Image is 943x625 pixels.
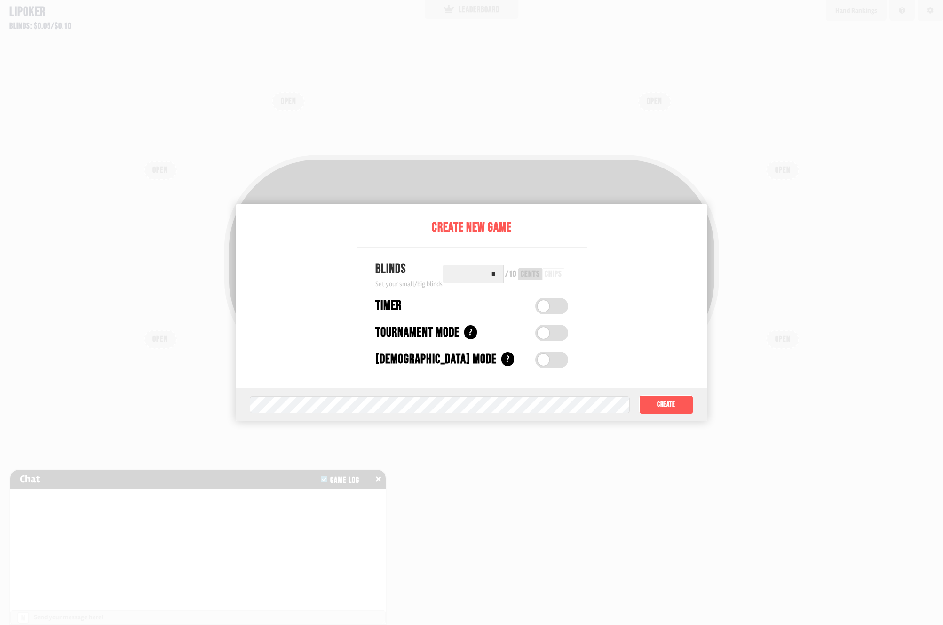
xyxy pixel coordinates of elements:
div: Timer [375,296,402,316]
div: Blinds [375,259,443,279]
div: cents [521,270,540,279]
div: ? [464,325,477,339]
button: Create [639,395,693,414]
div: [DEMOGRAPHIC_DATA] Mode [375,350,497,369]
div: Create New Game [357,218,587,238]
div: Set your small/big blinds [375,279,443,289]
div: / 10 [505,270,516,279]
div: chips [545,270,562,279]
div: ? [501,352,514,366]
div: Tournament Mode [375,323,460,343]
